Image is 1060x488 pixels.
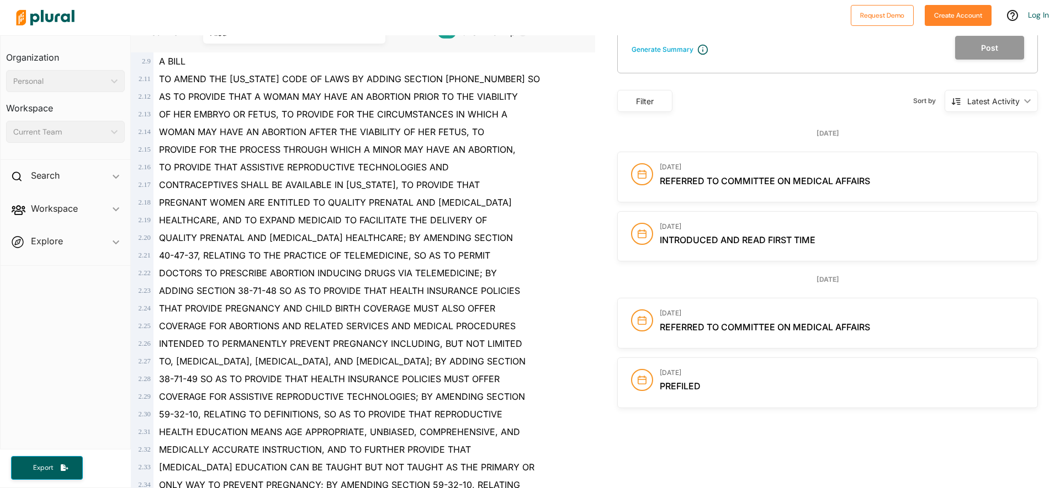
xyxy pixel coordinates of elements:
div: Personal [13,76,107,87]
h2: Search [31,169,60,181]
span: A BILL [159,56,185,67]
span: COVERAGE FOR ASSISTIVE REPRODUCTIVE TECHNOLOGIES; BY AMENDING SECTION [159,391,525,402]
span: 2 . 11 [139,75,151,83]
div: Filter [624,95,665,107]
span: 2 . 31 [139,428,151,436]
span: 2 . 12 [139,93,151,100]
h3: [DATE] [660,163,1024,171]
span: 2 . 25 [139,322,151,330]
span: 2 . 22 [139,269,151,277]
span: MEDICALLY ACCURATE INSTRUCTION, AND TO FURTHER PROVIDE THAT [159,444,471,455]
span: 2 . 32 [139,446,151,453]
span: AS TO PROVIDE THAT A WOMAN MAY HAVE AN ABORTION PRIOR TO THE VIABILITY [159,91,518,102]
span: TO PROVIDE THAT ASSISTIVE REPRODUCTIVE TECHNOLOGIES AND [159,162,449,173]
div: Generate Summary [632,45,693,55]
span: COVERAGE FOR ABORTIONS AND RELATED SERVICES AND MEDICAL PROCEDURES [159,320,516,331]
button: Request Demo [851,5,914,26]
span: PREGNANT WOMEN ARE ENTITLED TO QUALITY PRENATAL AND [MEDICAL_DATA] [159,197,512,208]
h3: Workspace [6,92,125,116]
span: Referred to Committee on Medical Affairs [660,175,870,186]
span: 2 . 14 [139,128,151,136]
span: 2 . 23 [139,287,151,294]
span: 2 . 29 [139,393,151,400]
span: Sort by [913,96,945,106]
span: CONTRACEPTIVES SHALL BE AVAILABLE IN [US_STATE], TO PROVIDE THAT [159,179,480,190]
a: Log In [1028,10,1049,20]
span: THAT PROVIDE PREGNANCY AND CHILD BIRTH COVERAGE MUST ALSO OFFER [159,303,495,314]
span: PROVIDE FOR THE PROCESS THROUGH WHICH A MINOR MAY HAVE AN ABORTION, [159,144,516,155]
span: 2 . 21 [139,251,151,259]
span: 2 . 15 [139,146,151,153]
span: WOMAN MAY HAVE AN ABORTION AFTER THE VIABILITY OF HER FETUS, TO [159,126,484,137]
span: 2 . 33 [139,463,151,471]
button: Post [955,36,1024,60]
span: 2 . 24 [139,304,151,312]
div: [DATE] [617,128,1038,138]
div: [DATE] [617,275,1038,285]
span: 59-32-10, RELATING TO DEFINITIONS, SO AS TO PROVIDE THAT REPRODUCTIVE [159,409,502,420]
button: Create Account [925,5,992,26]
span: 2 . 18 [139,199,151,206]
span: 2 . 26 [139,340,151,347]
span: 2 . 30 [139,410,151,418]
span: OF HER EMBRYO OR FETUS, TO PROVIDE FOR THE CIRCUMSTANCES IN WHICH A [159,109,507,120]
span: 40-47-37, RELATING TO THE PRACTICE OF TELEMEDICINE, SO AS TO PERMIT [159,250,490,261]
span: 2 . 9 [142,57,151,65]
span: HEALTH EDUCATION MEANS AGE APPROPRIATE, UNBIASED, COMPREHENSIVE, AND [159,426,520,437]
span: DOCTORS TO PRESCRIBE ABORTION INDUCING DRUGS VIA TELEMEDICINE; BY [159,267,497,278]
h3: [DATE] [660,223,1024,230]
span: 2 . 27 [139,357,151,365]
div: Current Team [13,126,107,138]
span: Prefiled [660,380,701,392]
a: Create Account [925,9,992,20]
div: Tooltip anchor [518,28,528,37]
span: Export [25,463,61,473]
button: Export [11,456,83,480]
span: ADDING SECTION 38-71-48 SO AS TO PROVIDE THAT HEALTH INSURANCE POLICIES [159,285,520,296]
h3: Organization [6,41,125,66]
span: Introduced and read first time [660,234,815,245]
h3: [DATE] [660,309,1024,317]
span: TO AMEND THE [US_STATE] CODE OF LAWS BY ADDING SECTION [PHONE_NUMBER] SO [159,73,540,84]
span: HEALTHCARE, AND TO EXPAND MEDICAID TO FACILITATE THE DELIVERY OF [159,214,487,226]
span: 2 . 13 [139,110,151,118]
span: 2 . 17 [139,181,151,189]
div: Latest Activity [967,95,1020,107]
span: 2 . 28 [139,375,151,383]
span: TO, [MEDICAL_DATA], [MEDICAL_DATA], AND [MEDICAL_DATA]; BY ADDING SECTION [159,356,526,367]
a: Request Demo [851,9,914,20]
span: 2 . 16 [139,163,151,171]
span: Referred to Committee on Medical Affairs [660,321,870,333]
span: 2 . 19 [139,216,151,224]
span: 2 . 20 [139,234,151,242]
span: INTENDED TO PERMANENTLY PREVENT PREGNANCY INCLUDING, BUT NOT LIMITED [159,338,522,349]
span: [MEDICAL_DATA] EDUCATION CAN BE TAUGHT BUT NOT TAUGHT AS THE PRIMARY OR [159,462,534,473]
span: 38-71-49 SO AS TO PROVIDE THAT HEALTH INSURANCE POLICIES MUST OFFER [159,373,500,384]
span: QUALITY PRENATAL AND [MEDICAL_DATA] HEALTHCARE; BY AMENDING SECTION [159,232,513,243]
h3: [DATE] [660,369,1024,377]
button: Generate Summary [628,44,697,55]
